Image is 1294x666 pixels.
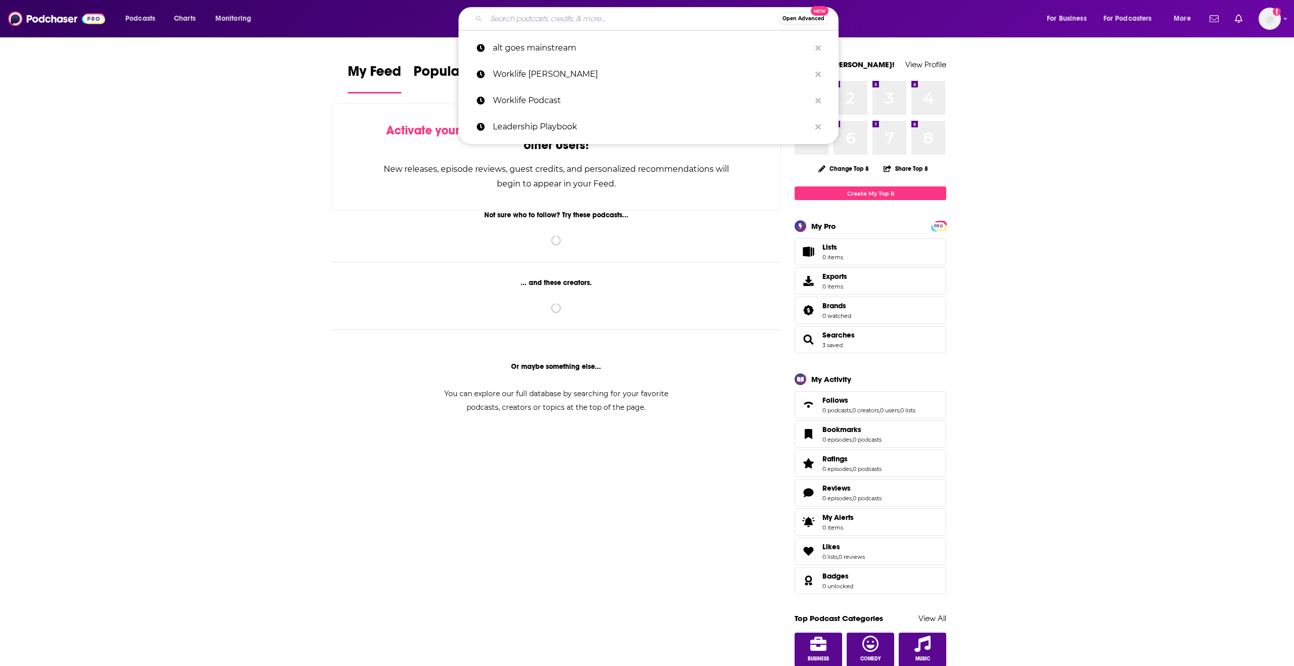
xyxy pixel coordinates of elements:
[413,63,499,93] a: Popular Feed
[915,656,930,662] span: Music
[879,407,880,414] span: ,
[851,407,852,414] span: ,
[852,495,853,502] span: ,
[822,454,882,463] a: Ratings
[822,513,854,522] span: My Alerts
[822,283,847,290] span: 0 items
[918,613,946,623] a: View All
[348,63,401,86] span: My Feed
[383,123,730,153] div: by following Podcasts, Creators, Lists, and other Users!
[883,159,929,178] button: Share Top 8
[798,544,818,558] a: Likes
[822,243,837,252] span: Lists
[822,542,865,551] a: Likes
[822,572,849,581] span: Badges
[332,211,781,219] div: Not sure who to follow? Try these podcasts...
[458,87,839,114] a: Worklife Podcast
[822,407,851,414] a: 0 podcasts
[795,420,946,448] span: Bookmarks
[1097,11,1167,27] button: open menu
[798,398,818,412] a: Follows
[822,454,848,463] span: Ratings
[798,274,818,288] span: Exports
[880,407,899,414] a: 0 users
[795,613,883,623] a: Top Podcast Categories
[798,245,818,259] span: Lists
[822,243,843,252] span: Lists
[1259,8,1281,30] span: Logged in as danikarchmer
[822,542,840,551] span: Likes
[795,450,946,477] span: Ratings
[795,391,946,418] span: Follows
[822,572,853,581] a: Badges
[811,6,829,16] span: New
[1259,8,1281,30] img: User Profile
[493,61,810,87] p: Worklife Adam Grant
[822,342,843,349] a: 3 saved
[822,272,847,281] span: Exports
[811,374,851,384] div: My Activity
[332,278,781,287] div: ... and these creators.
[798,427,818,441] a: Bookmarks
[1103,12,1152,26] span: For Podcasters
[822,330,855,340] a: Searches
[468,7,848,30] div: Search podcasts, credits, & more...
[332,362,781,371] div: Or maybe something else...
[852,407,879,414] a: 0 creators
[413,63,499,86] span: Popular Feed
[778,13,829,25] button: Open AdvancedNew
[208,11,264,27] button: open menu
[822,312,851,319] a: 0 watched
[905,60,946,69] a: View Profile
[1167,11,1204,27] button: open menu
[1259,8,1281,30] button: Show profile menu
[458,35,839,61] a: alt goes mainstream
[1174,12,1191,26] span: More
[811,221,836,231] div: My Pro
[933,222,945,229] a: PRO
[822,436,852,443] a: 0 episodes
[795,508,946,536] a: My Alerts
[839,553,865,560] a: 0 reviews
[383,162,730,191] div: New releases, episode reviews, guest credits, and personalized recommendations will begin to appe...
[1273,8,1281,16] svg: Add a profile image
[822,524,854,531] span: 0 items
[493,35,810,61] p: alt goes mainstream
[860,656,881,662] span: Comedy
[822,425,882,434] a: Bookmarks
[125,12,155,26] span: Podcasts
[798,515,818,529] span: My Alerts
[493,87,810,114] p: Worklife Podcast
[822,301,851,310] a: Brands
[8,9,105,28] img: Podchaser - Follow, Share and Rate Podcasts
[822,396,848,405] span: Follows
[933,222,945,230] span: PRO
[1047,12,1087,26] span: For Business
[486,11,778,27] input: Search podcasts, credits, & more...
[782,16,824,21] span: Open Advanced
[798,456,818,470] a: Ratings
[795,267,946,295] a: Exports
[822,553,838,560] a: 0 lists
[853,495,882,502] a: 0 podcasts
[167,11,202,27] a: Charts
[822,425,861,434] span: Bookmarks
[852,465,853,472] span: ,
[1231,10,1246,27] a: Show notifications dropdown
[822,583,853,590] a: 0 unlocked
[348,63,401,93] a: My Feed
[822,396,915,405] a: Follows
[853,465,882,472] a: 0 podcasts
[812,162,875,175] button: Change Top 8
[215,12,251,26] span: Monitoring
[795,326,946,353] span: Searches
[795,297,946,324] span: Brands
[795,479,946,506] span: Reviews
[822,465,852,472] a: 0 episodes
[822,484,882,493] a: Reviews
[798,303,818,317] a: Brands
[795,60,895,69] a: Welcome [PERSON_NAME]!
[822,301,846,310] span: Brands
